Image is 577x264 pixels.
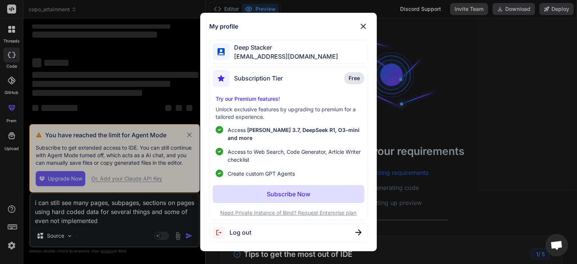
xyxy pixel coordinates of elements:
[359,22,368,31] img: close
[230,228,251,237] span: Log out
[230,43,338,52] span: Deep Stacker
[213,209,364,217] p: Need Private Instance of Bind? Request Enterprise plan
[267,190,310,199] p: Subscribe Now
[355,229,361,235] img: close
[216,106,361,121] p: Unlock exclusive features by upgrading to premium for a tailored experience.
[230,52,338,61] span: [EMAIL_ADDRESS][DOMAIN_NAME]
[209,22,238,31] h1: My profile
[213,70,230,87] img: subscription
[218,48,225,55] img: profile
[234,74,283,83] span: Subscription Tier
[216,148,223,155] img: checklist
[213,226,230,239] img: logout
[545,234,568,256] div: Open chat
[228,126,361,142] p: Access
[228,170,295,178] span: Create custom GPT Agents
[216,95,361,103] p: Try our Premium features!
[216,126,223,134] img: checklist
[349,74,360,82] span: Free
[228,127,359,141] span: [PERSON_NAME] 3.7, DeepSeek R1, O3-mini and more
[213,185,364,203] button: Subscribe Now
[216,170,223,177] img: checklist
[228,148,361,164] span: Access to Web Search, Code Generator, Article Writer checklist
